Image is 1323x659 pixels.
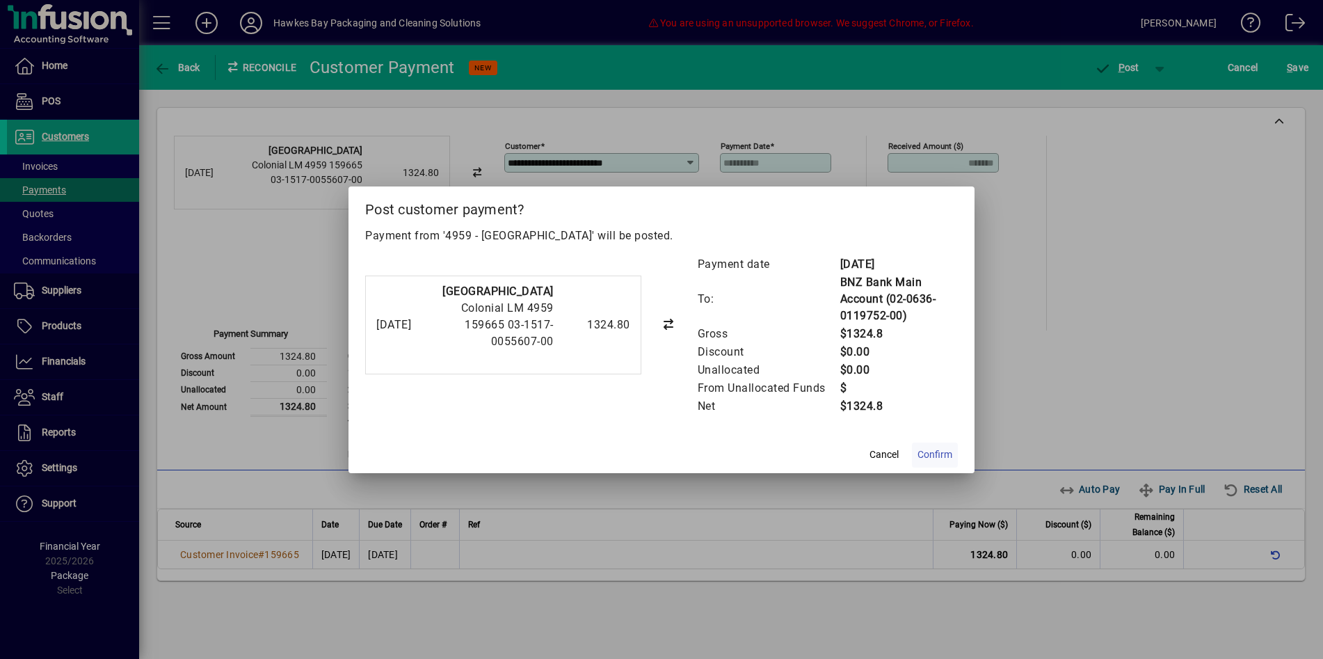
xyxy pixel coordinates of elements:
strong: [GEOGRAPHIC_DATA] [442,285,554,298]
div: [DATE] [376,317,432,333]
h2: Post customer payment? [348,186,975,227]
td: $1324.8 [840,325,959,343]
div: 1324.80 [561,317,630,333]
button: Confirm [912,443,958,468]
td: $0.00 [840,361,959,379]
td: $1324.8 [840,397,959,415]
p: Payment from '4959 - [GEOGRAPHIC_DATA]' will be posted. [365,228,958,244]
td: Unallocated [697,361,840,379]
td: $ [840,379,959,397]
td: To: [697,273,840,325]
td: BNZ Bank Main Account (02-0636-0119752-00) [840,273,959,325]
td: Payment date [697,255,840,273]
span: Cancel [869,447,899,462]
td: Discount [697,343,840,361]
span: Confirm [917,447,952,462]
button: Cancel [862,443,906,468]
td: [DATE] [840,255,959,273]
td: From Unallocated Funds [697,379,840,397]
td: $0.00 [840,343,959,361]
span: Colonial LM 4959 159665 03-1517-0055607-00 [461,301,554,348]
td: Net [697,397,840,415]
td: Gross [697,325,840,343]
